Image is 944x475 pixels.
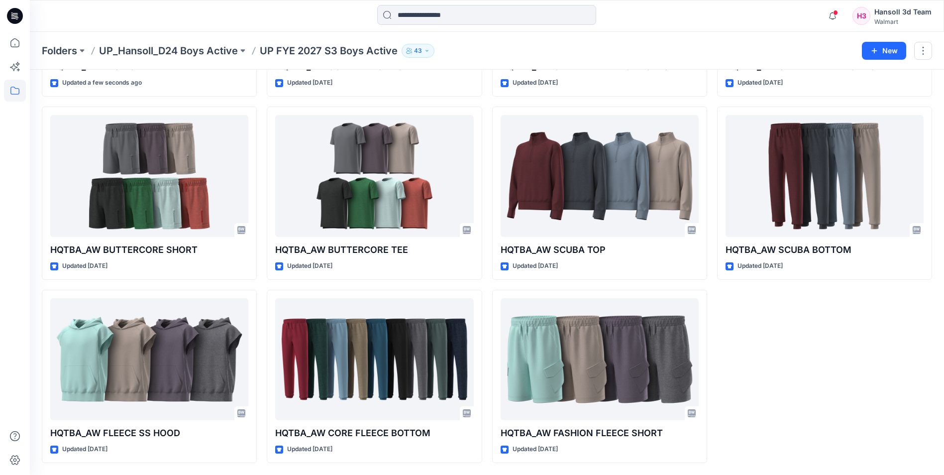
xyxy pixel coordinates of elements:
[62,78,142,88] p: Updated a few seconds ago
[726,243,924,257] p: HQTBA_AW SCUBA BOTTOM
[50,243,248,257] p: HQTBA_AW BUTTERCORE SHORT
[513,444,558,455] p: Updated [DATE]
[287,78,332,88] p: Updated [DATE]
[513,78,558,88] p: Updated [DATE]
[62,261,107,271] p: Updated [DATE]
[852,7,870,25] div: H3
[50,298,248,420] a: HQTBA_AW FLEECE SS HOOD
[501,298,699,420] a: HQTBA_AW FASHION FLEECE SHORT
[874,18,932,25] div: Walmart
[275,426,473,440] p: HQTBA_AW CORE FLEECE BOTTOM
[99,44,238,58] a: UP_Hansoll_D24 Boys Active
[402,44,434,58] button: 43
[513,261,558,271] p: Updated [DATE]
[737,78,783,88] p: Updated [DATE]
[737,261,783,271] p: Updated [DATE]
[50,115,248,237] a: HQTBA_AW BUTTERCORE SHORT
[42,44,77,58] a: Folders
[50,426,248,440] p: HQTBA_AW FLEECE SS HOOD
[501,243,699,257] p: HQTBA_AW SCUBA TOP
[62,444,107,455] p: Updated [DATE]
[874,6,932,18] div: Hansoll 3d Team
[275,115,473,237] a: HQTBA_AW BUTTERCORE TEE
[287,261,332,271] p: Updated [DATE]
[414,45,422,56] p: 43
[275,243,473,257] p: HQTBA_AW BUTTERCORE TEE
[726,115,924,237] a: HQTBA_AW SCUBA BOTTOM
[260,44,398,58] p: UP FYE 2027 S3 Boys Active
[862,42,906,60] button: New
[501,115,699,237] a: HQTBA_AW SCUBA TOP
[287,444,332,455] p: Updated [DATE]
[275,298,473,420] a: HQTBA_AW CORE FLEECE BOTTOM
[501,426,699,440] p: HQTBA_AW FASHION FLEECE SHORT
